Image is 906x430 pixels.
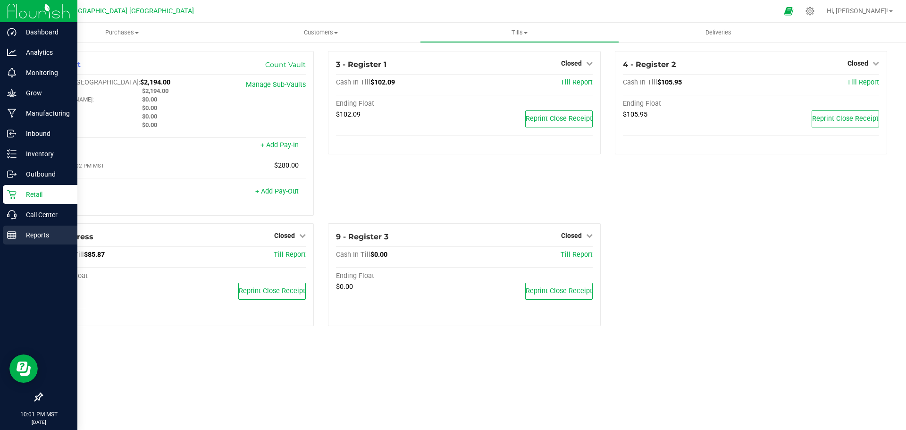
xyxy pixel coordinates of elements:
span: Closed [847,59,868,67]
inline-svg: Analytics [7,48,17,57]
p: Monitoring [17,67,73,78]
span: Purchases [23,28,221,37]
p: Dashboard [17,26,73,38]
span: $0.00 [142,104,157,111]
button: Reprint Close Receipt [525,283,593,300]
span: $0.00 [142,113,157,120]
span: Closed [561,59,582,67]
span: Cash In Till [336,78,370,86]
span: $280.00 [274,161,299,169]
a: Till Report [847,78,879,86]
a: Manage Sub-Vaults [246,81,306,89]
a: Till Report [561,78,593,86]
a: Count Vault [265,60,306,69]
span: $102.09 [336,110,361,118]
button: Reprint Close Receipt [525,110,593,127]
p: Manufacturing [17,108,73,119]
div: Ending Float [50,272,178,280]
p: Call Center [17,209,73,220]
span: Reprint Close Receipt [526,287,592,295]
p: Grow [17,87,73,99]
span: Customers [222,28,419,37]
button: Reprint Close Receipt [238,283,306,300]
inline-svg: Outbound [7,169,17,179]
span: Closed [274,232,295,239]
span: $102.09 [370,78,395,86]
a: Purchases [23,23,221,42]
iframe: Resource center [9,354,38,383]
p: Inbound [17,128,73,139]
span: Tills [420,28,618,37]
div: Ending Float [336,272,464,280]
a: Till Report [274,251,306,259]
span: 4 - Register 2 [623,60,676,69]
p: Outbound [17,169,73,180]
p: Analytics [17,47,73,58]
p: 10:01 PM MST [4,410,73,419]
a: Deliveries [619,23,818,42]
p: Reports [17,229,73,241]
inline-svg: Call Center [7,210,17,219]
span: Open Ecommerce Menu [778,2,799,20]
a: + Add Pay-Out [255,187,299,195]
inline-svg: Monitoring [7,68,17,77]
span: Cash In [GEOGRAPHIC_DATA]: [50,78,140,86]
inline-svg: Manufacturing [7,109,17,118]
span: [US_STATE][GEOGRAPHIC_DATA] [GEOGRAPHIC_DATA] [27,7,194,15]
span: Reprint Close Receipt [239,287,305,295]
div: Ending Float [623,100,751,108]
inline-svg: Grow [7,88,17,98]
inline-svg: Retail [7,190,17,199]
span: Hi, [PERSON_NAME]! [827,7,888,15]
a: Till Report [561,251,593,259]
span: Cash In Till [336,251,370,259]
div: Ending Float [336,100,464,108]
span: $2,194.00 [142,87,168,94]
p: Inventory [17,148,73,160]
a: Customers [221,23,420,42]
span: $0.00 [142,121,157,128]
span: 3 - Register 1 [336,60,386,69]
inline-svg: Inbound [7,129,17,138]
span: Closed [561,232,582,239]
div: Manage settings [804,7,816,16]
a: Tills [420,23,619,42]
span: $0.00 [142,96,157,103]
span: Reprint Close Receipt [812,115,879,123]
p: [DATE] [4,419,73,426]
span: $0.00 [336,283,353,291]
span: $105.95 [623,110,647,118]
span: 9 - Register 3 [336,232,388,241]
span: $2,194.00 [140,78,170,86]
inline-svg: Inventory [7,149,17,159]
a: + Add Pay-In [260,141,299,149]
span: $0.00 [370,251,387,259]
span: Deliveries [693,28,744,37]
div: Pay-Outs [50,188,178,197]
inline-svg: Reports [7,230,17,240]
span: $105.95 [657,78,682,86]
inline-svg: Dashboard [7,27,17,37]
button: Reprint Close Receipt [812,110,879,127]
p: Retail [17,189,73,200]
span: $85.87 [84,251,105,259]
span: Cash In Till [623,78,657,86]
div: Pay-Ins [50,142,178,151]
span: Reprint Close Receipt [526,115,592,123]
